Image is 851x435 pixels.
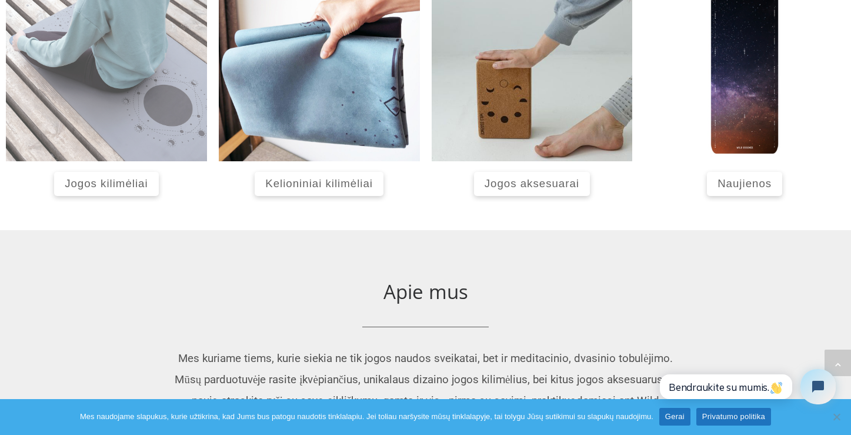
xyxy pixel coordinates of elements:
[54,172,158,196] a: Jogos kilimėliai
[265,177,373,190] span: Kelioniniai kilimėliai
[80,411,653,423] span: Mes naudojame slapukus, kurie užtikrina, kad Jums bus patogu naudotis tinklalapiu. Jei toliau nar...
[175,352,676,429] span: Mes kuriame tiems, kurie siekia ne tik jogos naudos sveikatai, bet ir meditacinio, dvasinio tobul...
[65,177,148,190] span: Jogos kilimėliai
[707,172,782,196] a: Naujienos
[646,359,846,414] iframe: Tidio Chat
[696,408,771,426] a: Privatumo politika
[485,177,579,190] span: Jogos aksesuarai
[255,172,383,196] a: Kelioniniai kilimėliai
[830,411,842,423] span: Ne
[717,177,772,190] span: Naujienos
[6,277,845,307] h2: Apie mus
[659,408,690,426] a: Gerai
[474,172,590,196] a: Jogos aksesuarai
